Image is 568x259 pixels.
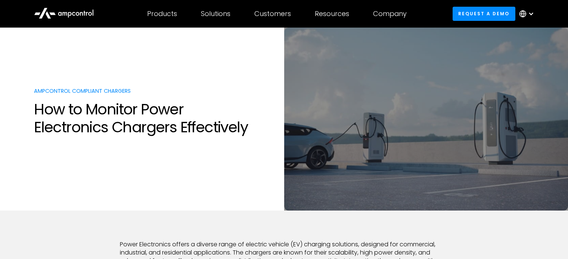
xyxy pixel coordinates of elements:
[147,10,177,18] div: Products
[373,10,407,18] div: Company
[453,7,515,20] a: Request a demo
[201,10,230,18] div: Solutions
[34,100,276,136] h1: How to Monitor Power Electronics Chargers Effectively
[34,87,276,95] p: Ampcontrol compliant chargers
[315,10,349,18] div: Resources
[254,10,291,18] div: Customers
